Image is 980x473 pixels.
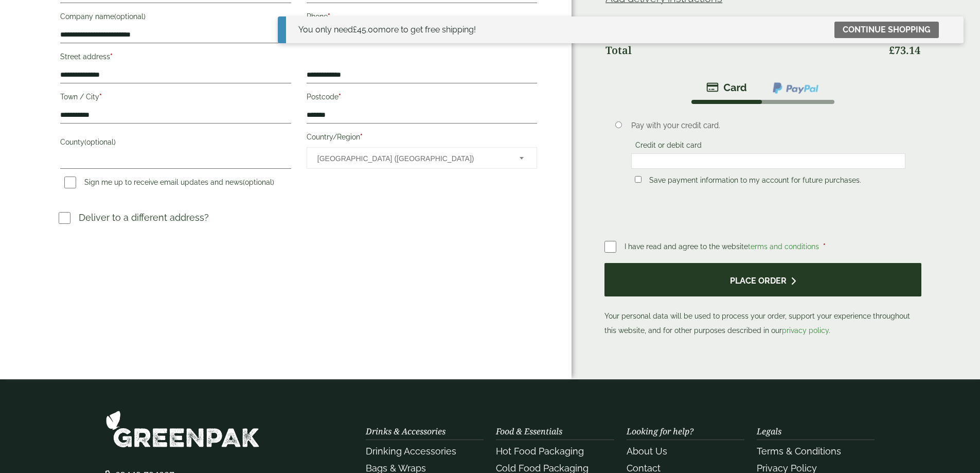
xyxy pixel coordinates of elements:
[114,12,146,21] span: (optional)
[757,446,841,457] a: Terms & Conditions
[60,49,291,67] label: Street address
[243,178,274,186] span: (optional)
[823,242,826,251] abbr: required
[307,147,537,169] span: Country/Region
[772,81,819,95] img: ppcp-gateway.png
[366,446,456,457] a: Drinking Accessories
[60,135,291,152] label: County
[60,9,291,27] label: Company name
[79,211,209,224] p: Deliver to a different address?
[307,130,537,147] label: Country/Region
[60,178,278,189] label: Sign me up to receive email updates and news
[631,141,706,152] label: Credit or debit card
[834,22,939,38] a: Continue shopping
[360,133,363,141] abbr: required
[631,120,905,131] p: Pay with your credit card.
[706,81,747,94] img: stripe.png
[634,156,902,166] iframe: Secure card payment input frame
[307,90,537,107] label: Postcode
[625,242,821,251] span: I have read and agree to the website
[84,138,116,146] span: (optional)
[605,12,881,37] th: VAT
[782,326,829,335] a: privacy policy
[99,93,102,101] abbr: required
[328,12,330,21] abbr: required
[317,148,506,169] span: United Kingdom (UK)
[645,176,865,187] label: Save payment information to my account for future purchases.
[604,263,921,296] button: Place order
[627,446,667,457] a: About Us
[748,242,819,251] a: terms and conditions
[307,9,537,27] label: Phone
[298,24,476,36] div: You only need more to get free shipping!
[353,25,378,34] span: 45.00
[353,25,357,34] span: £
[60,90,291,107] label: Town / City
[604,263,921,338] p: Your personal data will be used to process your order, support your experience throughout this we...
[496,446,584,457] a: Hot Food Packaging
[338,93,341,101] abbr: required
[64,177,76,188] input: Sign me up to receive email updates and news(optional)
[105,410,260,448] img: GreenPak Supplies
[110,52,113,61] abbr: required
